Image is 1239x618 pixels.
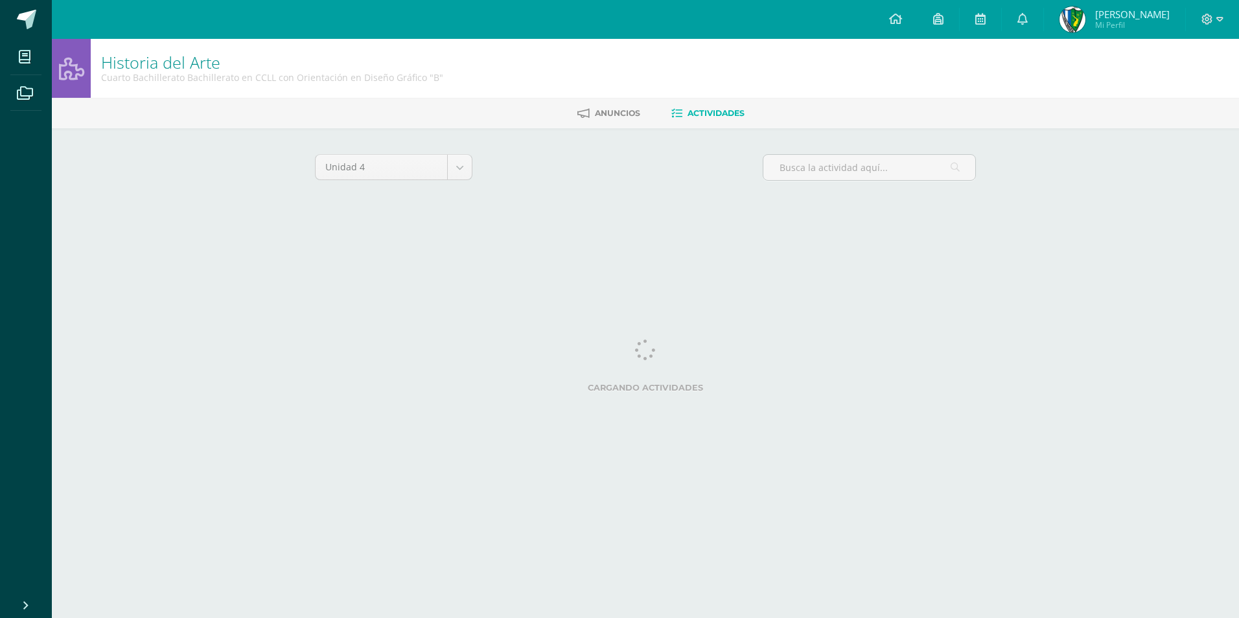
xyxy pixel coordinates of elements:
[595,108,640,118] span: Anuncios
[688,108,745,118] span: Actividades
[1095,8,1170,21] span: [PERSON_NAME]
[315,383,976,393] label: Cargando actividades
[316,155,472,179] a: Unidad 4
[1060,6,1085,32] img: 84e12c30491292636b3a96400ff7cef8.png
[101,53,443,71] h1: Historia del Arte
[101,51,220,73] a: Historia del Arte
[671,103,745,124] a: Actividades
[577,103,640,124] a: Anuncios
[763,155,975,180] input: Busca la actividad aquí...
[325,155,437,179] span: Unidad 4
[101,71,443,84] div: Cuarto Bachillerato Bachillerato en CCLL con Orientación en Diseño Gráfico 'B'
[1095,19,1170,30] span: Mi Perfil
